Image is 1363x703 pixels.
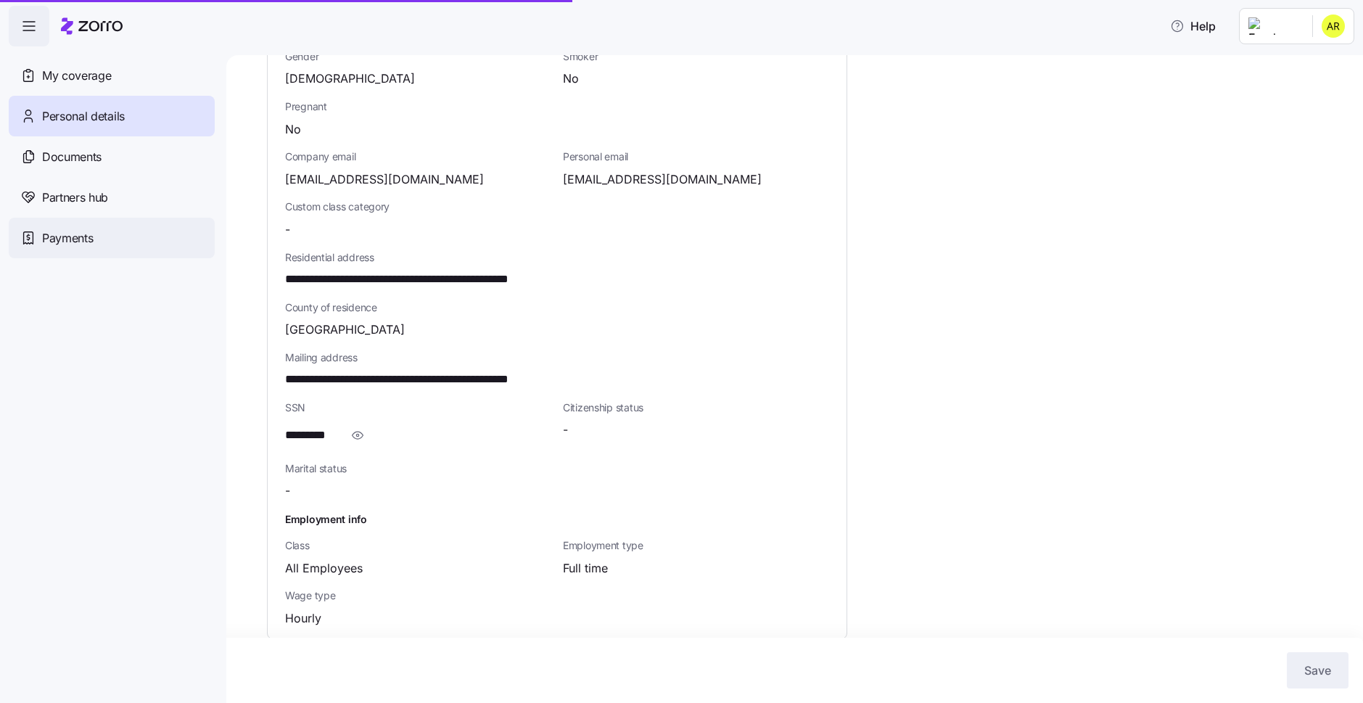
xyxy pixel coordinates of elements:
span: Personal details [42,107,125,126]
span: Citizenship status [563,400,829,415]
h1: Employment info [285,511,829,527]
img: Employer logo [1248,17,1301,35]
span: Mailing address [285,350,829,365]
a: My coverage [9,55,215,96]
a: Documents [9,136,215,177]
span: No [285,120,301,139]
span: Pregnant [285,99,829,114]
span: [EMAIL_ADDRESS][DOMAIN_NAME] [563,170,762,189]
span: All Employees [285,559,363,577]
span: County of residence [285,300,829,315]
span: Save [1304,662,1331,679]
span: Payments [42,229,93,247]
span: [GEOGRAPHIC_DATA] [285,321,405,339]
span: [EMAIL_ADDRESS][DOMAIN_NAME] [285,170,484,189]
span: - [285,482,290,500]
span: SSN [285,400,551,415]
span: Company email [285,149,551,164]
span: Gender [285,49,551,64]
span: - [563,421,568,439]
span: No [563,70,579,88]
span: Partners hub [42,189,108,207]
button: Save [1287,652,1348,688]
span: - [285,221,290,239]
a: Personal details [9,96,215,136]
span: Custom class category [285,200,551,214]
span: Class [285,538,551,553]
a: Payments [9,218,215,258]
span: Help [1170,17,1216,35]
span: [DEMOGRAPHIC_DATA] [285,70,415,88]
span: Personal email [563,149,829,164]
span: Marital status [285,461,551,476]
a: Partners hub [9,177,215,218]
span: Documents [42,148,102,166]
span: Full time [563,559,608,577]
span: Hourly [285,609,321,628]
span: Residential address [285,250,829,265]
img: 4412f565275a831180b0dd5989dbd203 [1322,15,1345,38]
span: Wage type [285,588,551,603]
span: Employment type [563,538,829,553]
button: Help [1158,12,1227,41]
span: My coverage [42,67,111,85]
span: Smoker [563,49,829,64]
